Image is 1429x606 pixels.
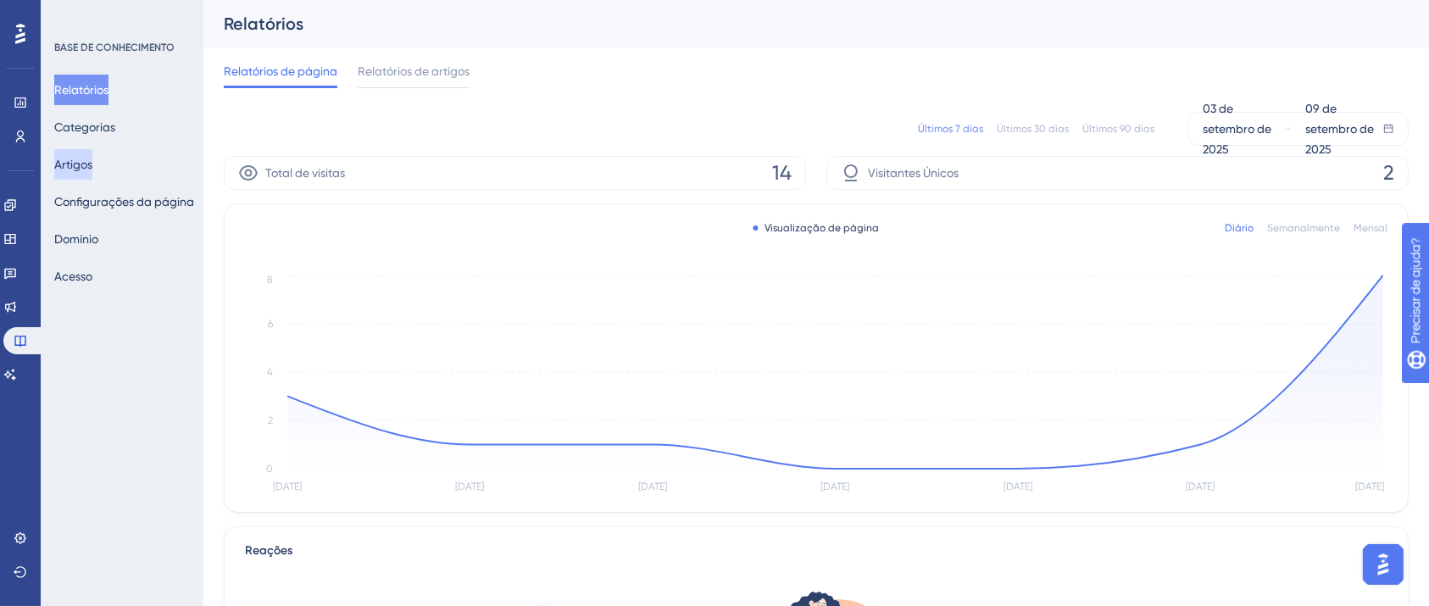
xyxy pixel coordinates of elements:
[1267,222,1340,234] font: Semanalmente
[1354,222,1387,234] font: Mensal
[267,274,273,286] tspan: 8
[267,366,273,378] tspan: 4
[54,120,115,134] font: Categorias
[1225,222,1254,234] font: Diário
[54,195,194,208] font: Configurações da página
[273,481,302,493] tspan: [DATE]
[224,64,337,78] font: Relatórios de página
[638,481,667,493] tspan: [DATE]
[1187,481,1215,493] tspan: [DATE]
[772,161,792,185] font: 14
[54,270,92,283] font: Acesso
[1383,161,1394,185] font: 2
[456,481,485,493] tspan: [DATE]
[997,123,1069,135] font: Últimos 30 dias
[54,232,98,246] font: Domínio
[54,83,108,97] font: Relatórios
[224,14,303,34] font: Relatórios
[268,414,273,426] tspan: 2
[265,166,345,180] font: Total de visitas
[266,463,273,475] tspan: 0
[1305,102,1374,156] font: 09 de setembro de 2025
[245,543,292,558] font: Reações
[268,318,273,330] tspan: 6
[40,8,146,20] font: Precisar de ajuda?
[54,75,108,105] button: Relatórios
[1203,102,1271,156] font: 03 de setembro de 2025
[54,112,115,142] button: Categorias
[821,481,850,493] tspan: [DATE]
[54,42,175,53] font: BASE DE CONHECIMENTO
[765,222,880,234] font: Visualização de página
[1358,539,1409,590] iframe: Iniciador do Assistente de IA do UserGuiding
[54,186,194,217] button: Configurações da página
[54,261,92,292] button: Acesso
[1004,481,1032,493] tspan: [DATE]
[868,166,959,180] font: Visitantes Únicos
[1355,481,1384,493] tspan: [DATE]
[1082,123,1154,135] font: Últimos 90 dias
[54,149,92,180] button: Artigos
[358,64,470,78] font: Relatórios de artigos
[918,123,983,135] font: Últimos 7 dias
[54,224,98,254] button: Domínio
[54,158,92,171] font: Artigos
